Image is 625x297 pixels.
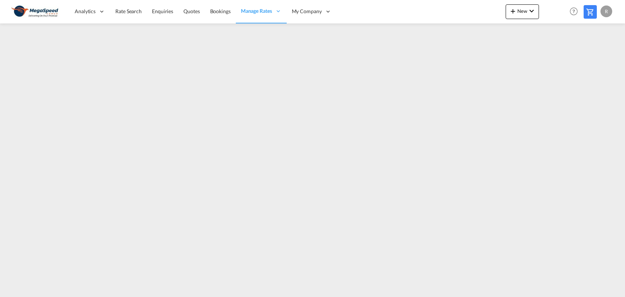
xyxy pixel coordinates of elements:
[292,8,322,15] span: My Company
[11,3,60,20] img: ad002ba0aea611eda5429768204679d3.JPG
[600,5,612,17] div: R
[210,8,231,14] span: Bookings
[568,5,580,18] span: Help
[115,8,142,14] span: Rate Search
[241,7,272,15] span: Manage Rates
[506,4,539,19] button: icon-plus 400-fgNewicon-chevron-down
[509,7,517,15] md-icon: icon-plus 400-fg
[183,8,200,14] span: Quotes
[509,8,536,14] span: New
[568,5,584,18] div: Help
[75,8,96,15] span: Analytics
[152,8,173,14] span: Enquiries
[527,7,536,15] md-icon: icon-chevron-down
